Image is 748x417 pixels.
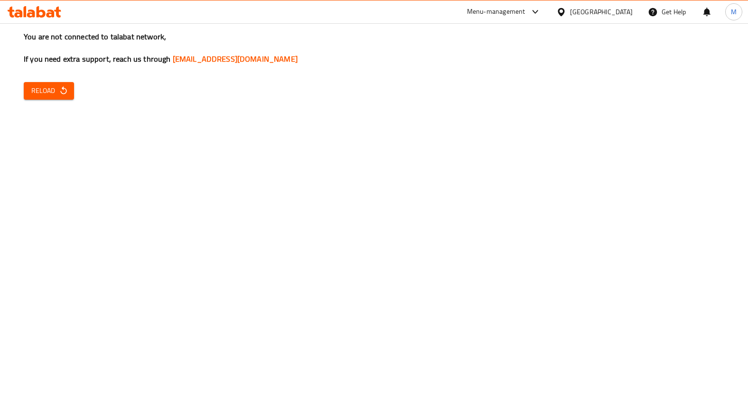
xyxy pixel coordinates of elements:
[31,85,66,97] span: Reload
[173,52,298,66] a: [EMAIL_ADDRESS][DOMAIN_NAME]
[24,82,74,100] button: Reload
[570,7,633,17] div: [GEOGRAPHIC_DATA]
[24,31,724,65] h3: You are not connected to talabat network, If you need extra support, reach us through
[731,7,737,17] span: M
[467,6,525,18] div: Menu-management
